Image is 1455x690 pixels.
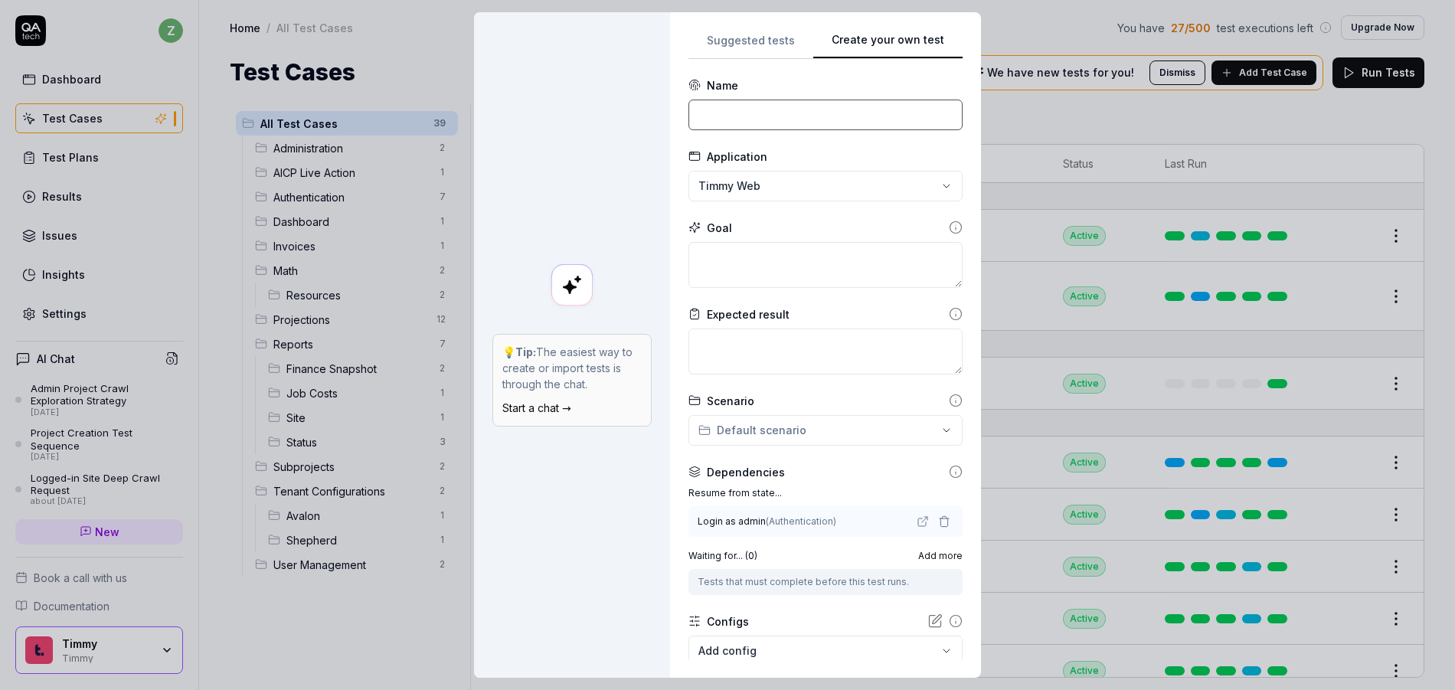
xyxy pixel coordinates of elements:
div: Goal [707,220,732,236]
span: Timmy Web [698,178,760,194]
div: Application [707,149,767,165]
label: Resume from state... [688,486,963,500]
button: Remove dependency [935,512,953,531]
span: ( Authentication ) [766,515,836,527]
div: Tests that must complete before this test runs. [698,575,953,589]
a: Open test in new page [914,512,932,531]
button: Default scenario [688,415,963,446]
span: Add more [918,549,963,563]
div: Expected result [707,306,790,322]
a: Start a chat → [502,401,571,414]
strong: Tip: [515,345,536,358]
p: 💡 The easiest way to create or import tests is through the chat. [502,344,642,392]
div: Configs [707,613,749,630]
button: Timmy Web [688,171,963,201]
div: Default scenario [698,422,806,438]
div: Dependencies [707,464,785,480]
button: Suggested tests [688,31,813,59]
div: Scenario [707,393,754,409]
div: Login as admin [698,515,836,528]
button: Create your own test [813,31,963,59]
label: Waiting for... ( 0 ) [688,549,757,563]
div: Name [707,77,738,93]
